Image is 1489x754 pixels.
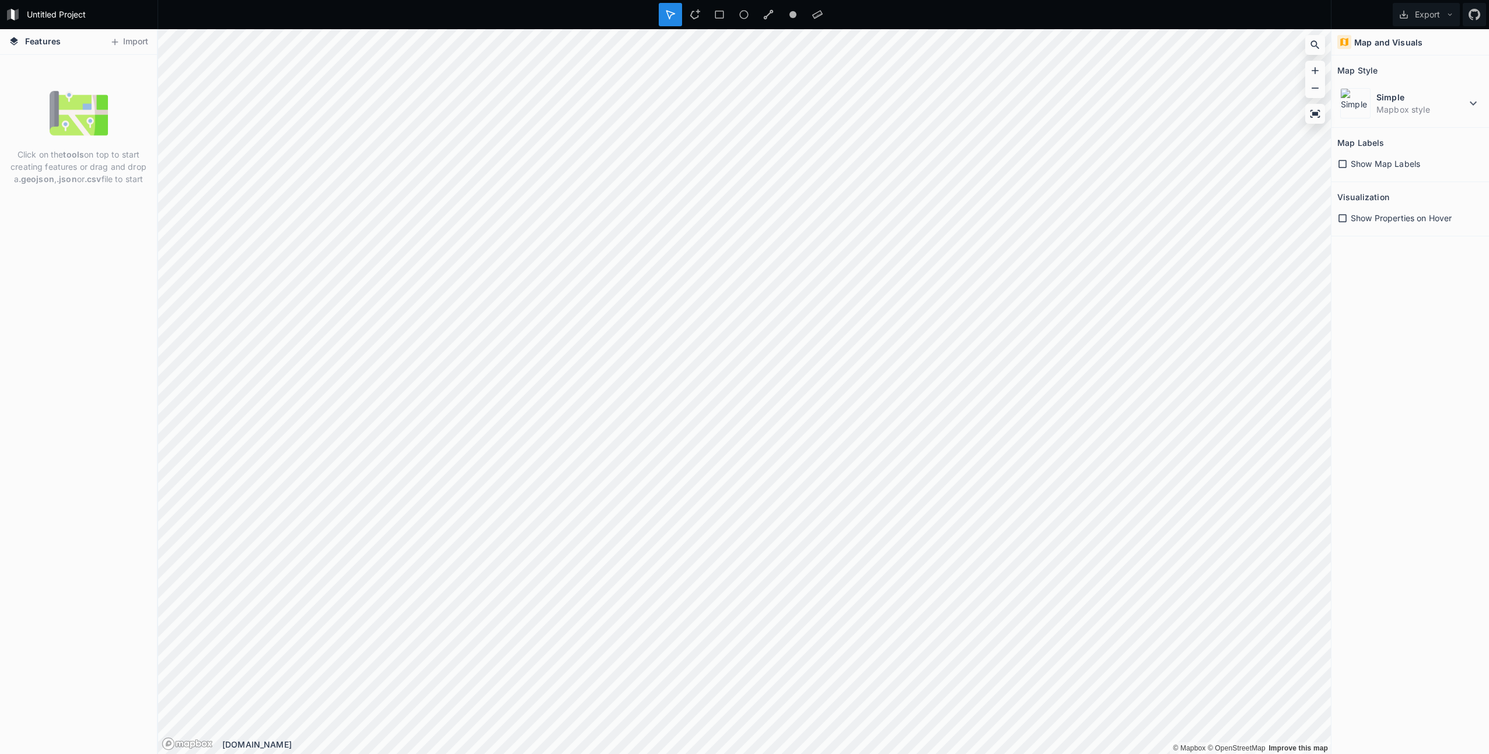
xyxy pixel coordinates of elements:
p: Click on the on top to start creating features or drag and drop a , or file to start [9,148,148,185]
span: Features [25,35,61,47]
a: OpenStreetMap [1208,744,1266,752]
strong: .geojson [19,174,54,184]
div: [DOMAIN_NAME] [222,738,1331,750]
span: Show Properties on Hover [1351,212,1452,224]
button: Export [1393,3,1460,26]
a: Map feedback [1268,744,1328,752]
a: Mapbox logo [162,737,213,750]
img: empty [50,84,108,142]
strong: tools [63,149,84,159]
button: Import [104,33,154,51]
h4: Map and Visuals [1354,36,1422,48]
a: Mapbox [1173,744,1205,752]
dd: Mapbox style [1376,103,1466,116]
span: Show Map Labels [1351,158,1420,170]
dt: Simple [1376,91,1466,103]
img: Simple [1340,88,1371,118]
strong: .csv [85,174,102,184]
h2: Map Style [1337,61,1378,79]
h2: Visualization [1337,188,1389,206]
strong: .json [57,174,77,184]
h2: Map Labels [1337,134,1384,152]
